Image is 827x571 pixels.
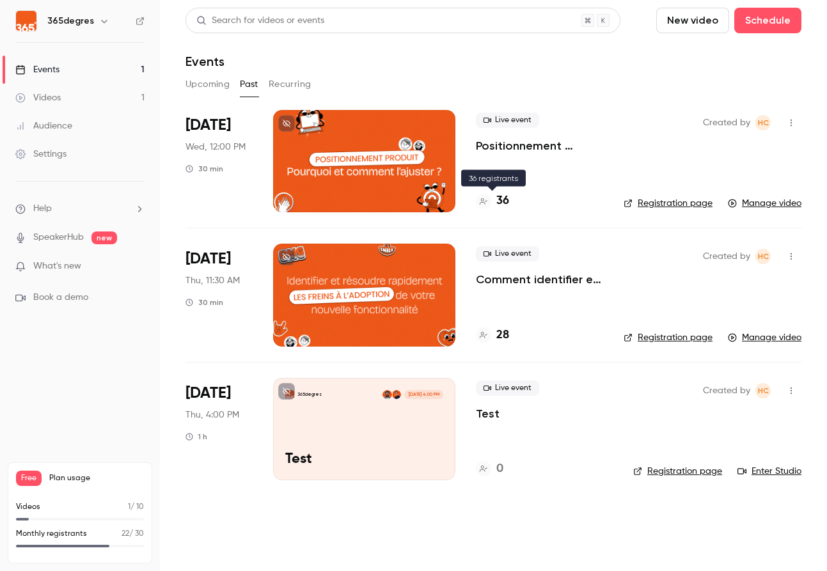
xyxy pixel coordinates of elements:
p: Monthly registrants [16,528,87,540]
span: Created by [703,383,750,398]
button: Upcoming [185,74,230,95]
div: Jun 26 Thu, 4:00 PM (Europe/Paris) [185,378,253,480]
span: Hélène CHOMIENNE [755,383,771,398]
h4: 36 [496,192,509,210]
h4: 28 [496,327,509,344]
p: / 30 [122,528,144,540]
span: 1 [128,503,130,511]
a: Registration page [624,331,713,344]
li: help-dropdown-opener [15,202,145,215]
span: Live event [476,380,539,396]
div: 1 h [185,432,207,442]
span: HC [758,249,769,264]
div: 30 min [185,164,223,174]
div: Audience [15,120,72,132]
a: SpeakerHub [33,231,84,244]
span: What's new [33,260,81,273]
button: New video [656,8,729,33]
span: Free [16,471,42,486]
span: Wed, 12:00 PM [185,141,246,153]
p: Videos [16,501,40,513]
div: Videos [15,91,61,104]
div: Search for videos or events [196,14,324,27]
span: [DATE] [185,383,231,403]
span: [DATE] [185,115,231,136]
span: [DATE] 4:00 PM [404,390,443,399]
p: 365degres [297,391,322,398]
a: Registration page [624,197,713,210]
a: Manage video [728,331,801,344]
a: Comment identifier et lever rapidement les freins à l'adoption de vos nouvelles fonctionnalités ? [476,272,603,287]
a: 0 [476,460,503,478]
h4: 0 [496,460,503,478]
a: Test [476,406,500,421]
div: Jul 3 Thu, 11:30 AM (Europe/Paris) [185,244,253,346]
span: Hélène CHOMIENNE [755,115,771,130]
h1: Events [185,54,224,69]
button: Recurring [269,74,311,95]
span: Hélène CHOMIENNE [755,249,771,264]
div: Aug 27 Wed, 12:00 PM (Europe/Paris) [185,110,253,212]
span: Created by [703,115,750,130]
div: Events [15,63,59,76]
div: 30 min [185,297,223,308]
span: HC [758,383,769,398]
span: Created by [703,249,750,264]
img: Doriann Defemme [382,390,391,399]
a: 36 [476,192,509,210]
span: Thu, 11:30 AM [185,274,240,287]
span: Plan usage [49,473,144,483]
span: new [91,231,117,244]
a: Registration page [633,465,722,478]
span: HC [758,115,769,130]
a: Positionnement produit : Pourquoi et comment l'ajuster ? [476,138,603,153]
button: Schedule [734,8,801,33]
span: Thu, 4:00 PM [185,409,239,421]
a: Manage video [728,197,801,210]
p: Test [285,451,443,468]
button: Past [240,74,258,95]
img: 365degres [16,11,36,31]
p: / 10 [128,501,144,513]
a: 28 [476,327,509,344]
span: Live event [476,113,539,128]
span: 22 [122,530,129,538]
img: Hélène CHOMIENNE [392,390,401,399]
h6: 365degres [47,15,94,27]
a: Test365degresHélène CHOMIENNEDoriann Defemme[DATE] 4:00 PMTest [273,378,455,480]
span: Book a demo [33,291,88,304]
a: Enter Studio [737,465,801,478]
span: Help [33,202,52,215]
div: Settings [15,148,67,160]
span: [DATE] [185,249,231,269]
span: Live event [476,246,539,262]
